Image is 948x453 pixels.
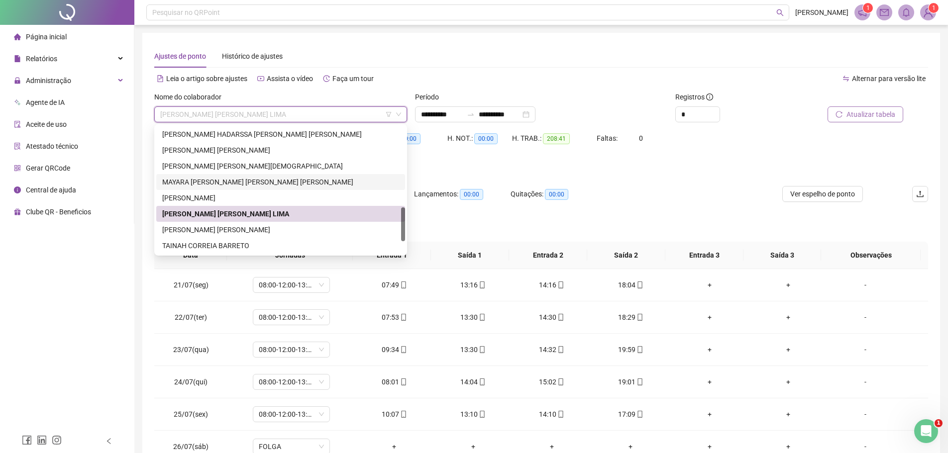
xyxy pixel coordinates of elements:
div: + [678,279,741,290]
span: Registros [675,91,713,102]
th: Saída 2 [587,242,665,269]
span: mobile [478,378,486,385]
div: + [521,441,583,452]
span: 22/07(ter) [175,313,207,321]
span: Alternar para versão lite [852,75,926,83]
label: Nome do colaborador [154,91,228,102]
div: + [757,409,820,420]
div: + [678,409,741,420]
span: Ajustes de ponto [154,52,206,60]
span: youtube [257,75,264,82]
span: Faça um tour [332,75,374,83]
div: - [836,441,895,452]
div: 08:01 [363,376,425,387]
div: + [757,312,820,323]
span: mobile [635,378,643,385]
span: info-circle [706,93,713,100]
span: Assista o vídeo [267,75,313,83]
div: 17:09 [599,409,662,420]
div: H. TRAB.: [512,133,597,144]
img: 87461 [921,5,936,20]
span: mobile [635,281,643,288]
span: solution [14,143,21,150]
div: Lançamentos: [414,188,511,200]
span: 1 [935,419,943,427]
span: Gerar QRCode [26,164,70,172]
span: mobile [556,281,564,288]
span: 208:41 [543,133,570,144]
span: mobile [399,411,407,418]
span: 1 [932,4,936,11]
span: mobile [556,346,564,353]
div: 19:01 [599,376,662,387]
span: mobile [399,378,407,385]
div: 14:10 [521,409,583,420]
sup: Atualize o seu contato no menu Meus Dados [929,3,939,13]
div: - [836,376,895,387]
span: mobile [399,314,407,321]
div: + [757,344,820,355]
div: + [363,441,425,452]
span: mail [880,8,889,17]
span: 08:00-12:00-13:00-18:00 [259,277,324,292]
span: Agente de IA [26,98,65,106]
span: linkedin [37,435,47,445]
button: Ver espelho de ponto [782,186,863,202]
div: + [757,441,820,452]
span: lock [14,77,21,84]
div: 13:16 [441,279,504,290]
span: 26/07(sáb) [173,443,209,451]
span: Leia o artigo sobre ajustes [166,75,247,83]
span: upload [916,190,924,198]
span: 08:00-12:00-13:00-18:00 [259,374,324,389]
th: Observações [821,242,921,269]
th: Entrada 2 [509,242,587,269]
span: qrcode [14,165,21,172]
div: + [678,344,741,355]
span: reload [836,111,843,118]
span: Clube QR - Beneficios [26,208,91,216]
div: 15:02 [521,376,583,387]
div: - [836,344,895,355]
span: 00:00 [397,133,421,144]
span: 00:00 [474,133,498,144]
span: 1 [866,4,870,11]
span: 08:00-12:00-13:00-18:00 [259,342,324,357]
label: Período [415,91,445,102]
div: 14:32 [521,344,583,355]
span: mobile [635,411,643,418]
span: Atualizar tabela [846,109,895,120]
span: swap-right [467,110,475,118]
span: Faltas: [597,134,619,142]
div: + [678,312,741,323]
div: + [599,441,662,452]
div: 07:53 [363,312,425,323]
span: mobile [556,314,564,321]
span: left [105,438,112,445]
button: Atualizar tabela [828,106,903,122]
div: - [836,279,895,290]
iframe: Intercom live chat [914,419,938,443]
span: Atestado técnico [26,142,78,150]
sup: 1 [863,3,873,13]
span: Aceite de uso [26,120,67,128]
div: 19:59 [599,344,662,355]
span: swap [843,75,849,82]
div: 10:07 [363,409,425,420]
div: - [836,312,895,323]
span: 00:00 [545,189,568,200]
span: Página inicial [26,33,67,41]
span: Administração [26,77,71,85]
span: mobile [635,346,643,353]
div: 18:04 [599,279,662,290]
th: Entrada 3 [665,242,743,269]
span: RENATA PAMELLA DIAS LIMA [160,107,401,122]
span: Histórico de ajustes [222,52,283,60]
span: 08:00-12:00-13:00-17:00 [259,407,324,422]
span: mobile [635,314,643,321]
span: to [467,110,475,118]
span: file [14,55,21,62]
span: mobile [399,281,407,288]
span: mobile [478,314,486,321]
span: 21/07(seg) [174,281,209,289]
